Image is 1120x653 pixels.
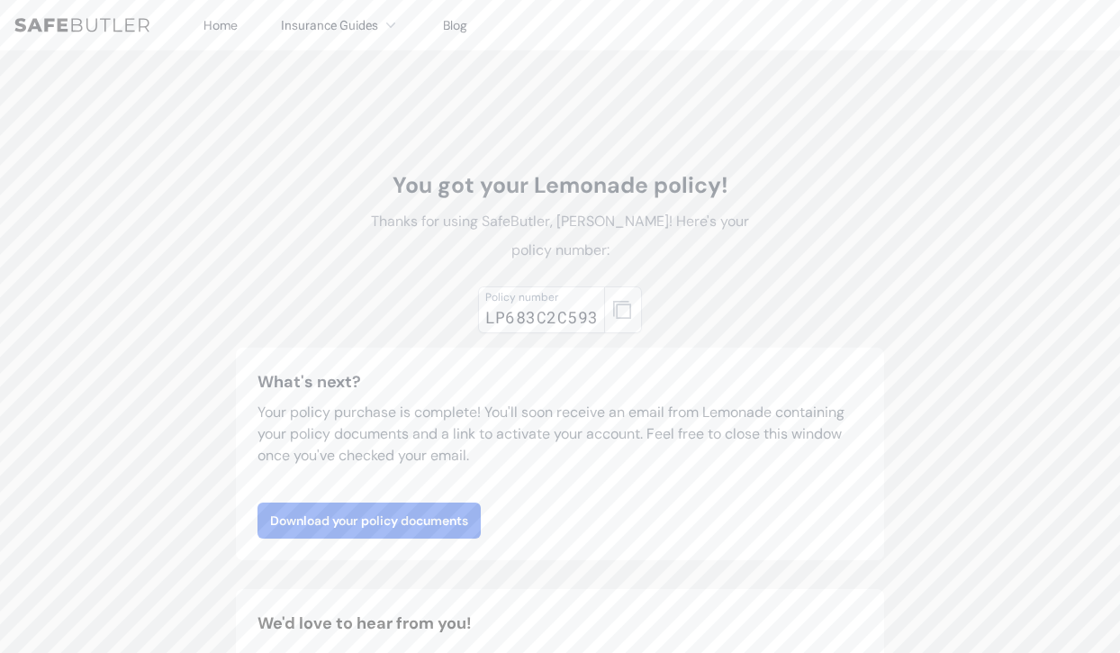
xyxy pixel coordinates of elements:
h3: What's next? [257,369,863,395]
p: Your policy purchase is complete! You'll soon receive an email from Lemonade containing your poli... [257,402,863,467]
p: Thanks for using SafeButler, [PERSON_NAME]! Here's your policy number: [358,207,762,265]
img: SafeButler Text Logo [14,18,149,32]
div: Policy number [485,290,599,304]
a: Home [203,17,238,33]
div: LP683C2C593 [485,304,599,330]
a: Download your policy documents [257,503,481,539]
a: Blog [443,17,467,33]
h1: You got your Lemonade policy! [358,171,762,200]
button: Insurance Guides [281,14,400,36]
h2: We'd love to hear from you! [257,611,863,636]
